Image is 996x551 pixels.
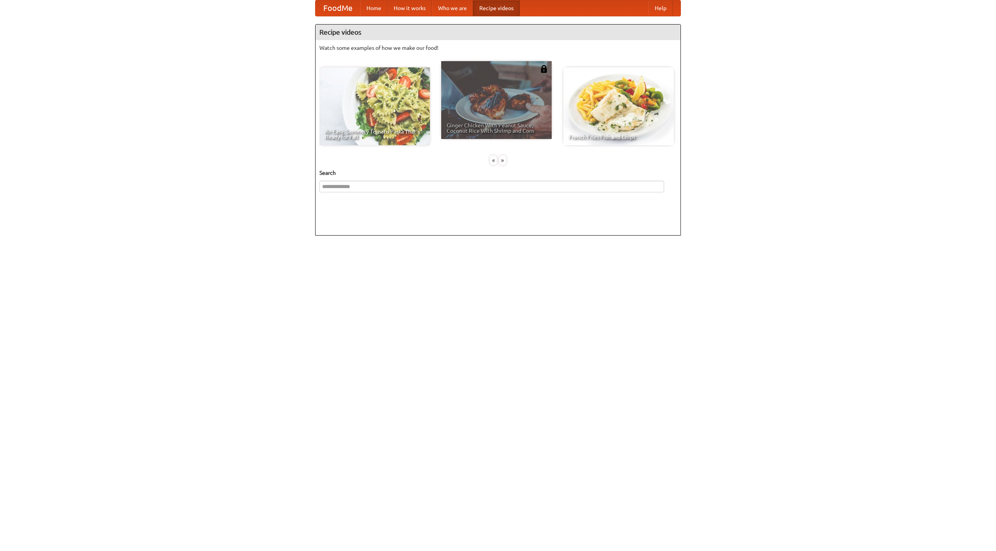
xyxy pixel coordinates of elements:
[319,67,430,145] a: An Easy, Summery Tomato Pasta That's Ready for Fall
[319,169,677,177] h5: Search
[316,25,680,40] h4: Recipe videos
[360,0,388,16] a: Home
[319,44,677,52] p: Watch some examples of how we make our food!
[473,0,520,16] a: Recipe videos
[540,65,548,73] img: 483408.png
[388,0,432,16] a: How it works
[432,0,473,16] a: Who we are
[563,67,674,145] a: French Fries Fish and Chips
[490,155,497,165] div: «
[499,155,506,165] div: »
[316,0,360,16] a: FoodMe
[649,0,673,16] a: Help
[325,129,424,140] span: An Easy, Summery Tomato Pasta That's Ready for Fall
[569,134,668,140] span: French Fries Fish and Chips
